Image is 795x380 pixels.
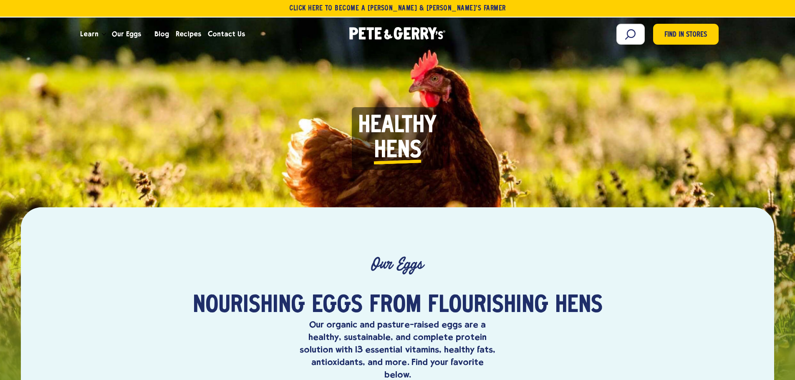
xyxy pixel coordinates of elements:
span: hens [555,293,603,318]
a: Recipes [172,23,204,45]
i: s [410,138,421,164]
a: Find in Stores [653,24,719,45]
span: Learn [80,29,98,39]
a: Learn [77,23,102,45]
span: Nourishing [193,293,305,318]
span: Blog [154,29,169,39]
span: from [369,293,421,318]
span: Our Eggs [112,29,141,39]
button: Open the dropdown menu for Learn [102,33,106,36]
a: Our Eggs [109,23,144,45]
span: Find in Stores [664,30,707,41]
a: Blog [151,23,172,45]
span: Contact Us [208,29,245,39]
span: eggs [312,293,363,318]
span: flourishing [428,293,548,318]
span: Recipes [176,29,201,39]
span: Healthy [358,113,437,138]
button: Open the dropdown menu for Our Eggs [144,33,149,36]
a: Contact Us [204,23,248,45]
input: Search [616,24,645,45]
p: Our Eggs [83,255,711,273]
